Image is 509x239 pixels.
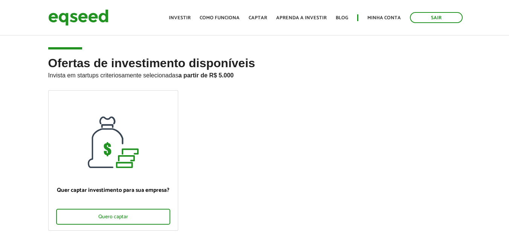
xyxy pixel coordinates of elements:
[56,187,170,194] p: Quer captar investimento para sua empresa?
[179,72,234,79] strong: a partir de R$ 5.000
[48,8,109,28] img: EqSeed
[169,15,191,20] a: Investir
[367,15,401,20] a: Minha conta
[200,15,240,20] a: Como funciona
[336,15,348,20] a: Blog
[48,57,461,90] h2: Ofertas de investimento disponíveis
[56,209,170,225] div: Quero captar
[48,70,461,79] p: Invista em startups criteriosamente selecionadas
[276,15,327,20] a: Aprenda a investir
[249,15,267,20] a: Captar
[48,90,178,231] a: Quer captar investimento para sua empresa? Quero captar
[410,12,463,23] a: Sair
